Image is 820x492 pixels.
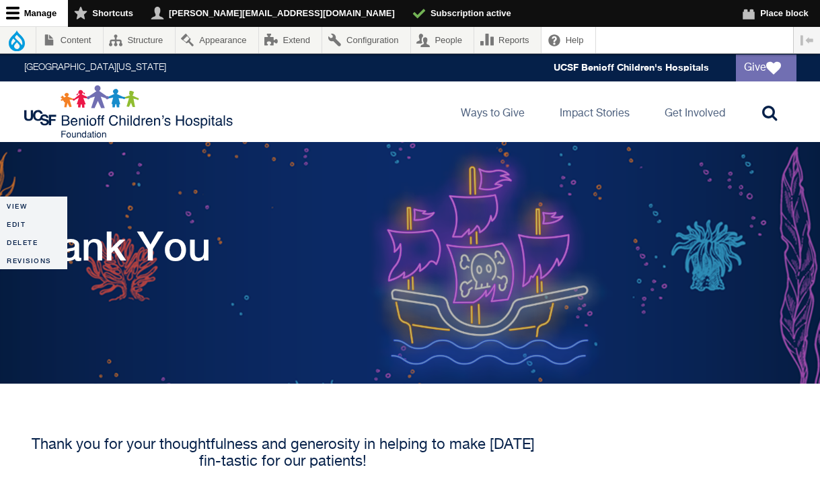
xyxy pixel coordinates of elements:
a: People [411,27,474,53]
a: Appearance [176,27,258,53]
h4: Thank you for your thoughtfulness and generosity in helping to make [DATE] fin-tastic for our pat... [24,437,542,470]
button: Vertical orientation [794,27,820,53]
a: Help [542,27,595,53]
a: Give [736,55,796,81]
a: Reports [474,27,541,53]
a: Ways to Give [450,81,535,142]
a: Structure [104,27,175,53]
a: Content [36,27,103,53]
a: Extend [259,27,322,53]
a: UCSF Benioff Children's Hospitals [554,62,709,73]
h1: Thank You [12,222,211,269]
img: Logo for UCSF Benioff Children's Hospitals Foundation [24,85,236,139]
a: [GEOGRAPHIC_DATA][US_STATE] [24,63,166,73]
a: Impact Stories [549,81,640,142]
a: Get Involved [654,81,736,142]
a: Configuration [322,27,410,53]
